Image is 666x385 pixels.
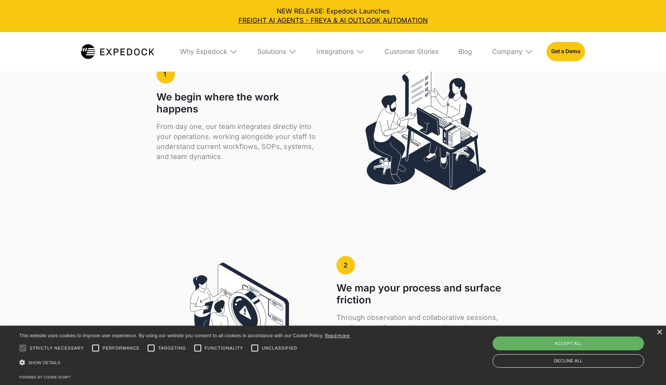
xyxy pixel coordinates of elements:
[103,345,140,352] span: Performance
[156,65,175,84] a: 1
[19,333,323,338] span: This website uses cookies to improve user experience. By using our website you consent to all coo...
[156,122,320,162] p: From day one, our team integrates directly into your operations. working alongside your staff to ...
[158,345,186,352] span: Targeting
[262,345,297,352] span: Unclassified
[257,47,286,56] div: Solutions
[28,360,61,365] span: Show details
[156,91,320,115] h1: We begin where the work happens
[336,282,510,306] h1: We map your process and surface friction
[485,32,540,72] div: Company
[310,32,371,72] div: Integrations
[316,47,354,56] div: Integrations
[325,333,350,338] a: Read more
[492,47,523,56] div: Company
[7,16,659,25] a: FREIGHT AI AGENTS - FREYA & AI OUTLOOK AUTOMATION
[205,345,243,352] span: Functionality
[30,345,84,352] span: Strictly necessary
[173,32,244,72] div: Why Expedock
[19,375,71,379] a: Powered by cookie-script
[493,336,644,350] div: Accept all
[493,354,644,368] div: Decline all
[251,32,303,72] div: Solutions
[180,47,227,56] div: Why Expedock
[336,313,510,353] p: Through observation and collaborative sessions, we document how work moves through your operation...
[627,348,666,385] iframe: Chat Widget
[547,42,585,61] a: Get a Demo
[378,32,445,72] a: Customer Stories
[656,330,662,335] div: Close
[452,32,479,72] a: Blog
[7,7,659,25] div: NEW RELEASE: Expedock Launches
[19,357,350,368] div: Show details
[336,256,355,275] a: 2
